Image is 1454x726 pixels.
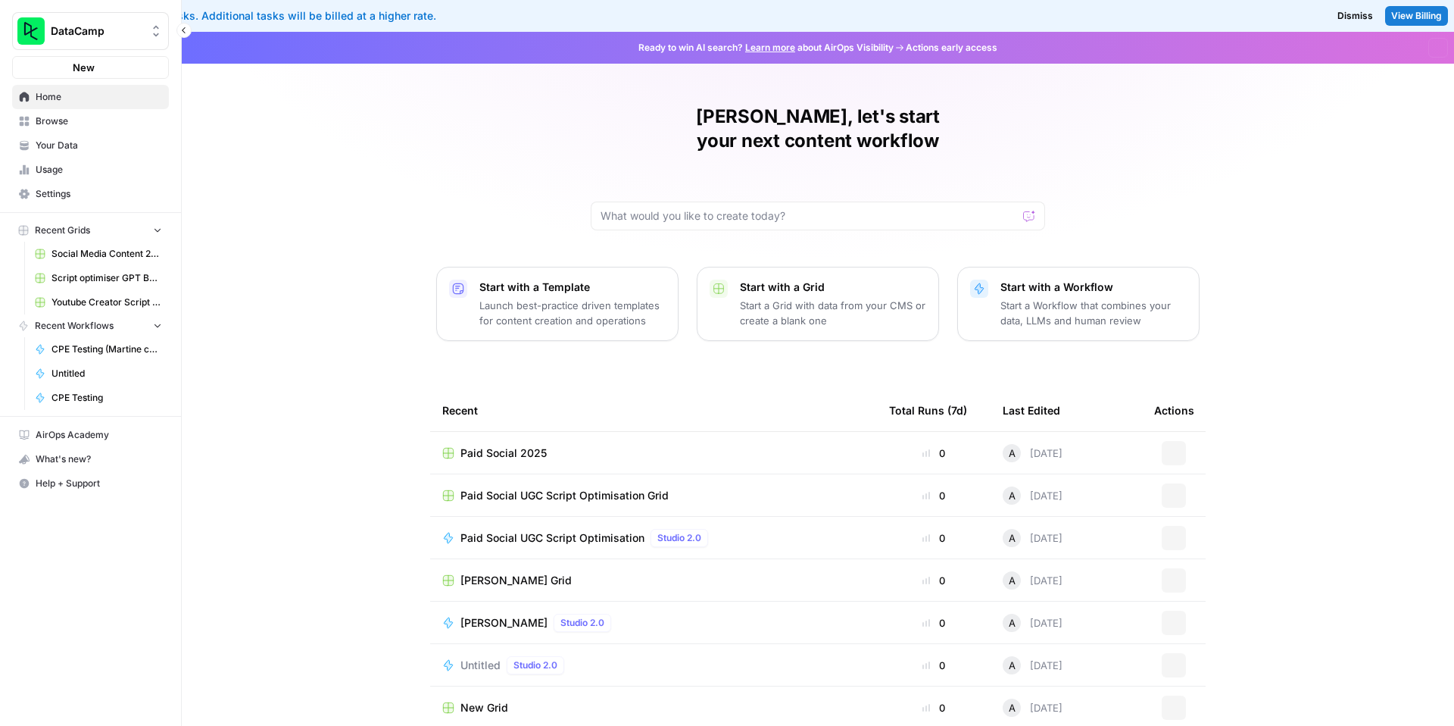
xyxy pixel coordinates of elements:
div: 0 [889,700,978,715]
span: A [1009,573,1016,588]
div: Last Edited [1003,390,1060,431]
a: Browse [12,109,169,133]
p: Start a Grid with data from your CMS or create a blank one [740,298,926,328]
span: Your Data [36,139,162,152]
a: Home [12,85,169,109]
span: Studio 2.0 [657,531,701,545]
span: Paid Social UGC Script Optimisation [460,530,644,546]
span: New Grid [460,700,508,715]
div: [DATE] [1003,529,1062,547]
p: Start with a Workflow [1000,280,1187,295]
span: Recent Grids [35,224,90,237]
button: What's new? [12,447,169,471]
img: DataCamp Logo [17,17,45,45]
span: Youtube Creator Script Optimisations [51,296,162,309]
span: Script optimiser GPT Build V2 Grid [51,271,162,285]
a: Your Data [12,133,169,158]
a: CPE Testing [28,386,169,410]
div: 0 [889,658,978,673]
span: A [1009,446,1016,461]
span: Dismiss [1337,9,1373,23]
span: Studio 2.0 [513,659,557,672]
span: [PERSON_NAME] [460,615,548,631]
div: [DATE] [1003,656,1062,674]
div: What's new? [13,448,168,471]
button: Start with a WorkflowStart a Workflow that combines your data, LLMs and human review [957,267,1200,341]
a: Learn more [745,42,795,53]
span: CPE Testing (Martine copy) [51,343,162,356]
div: 0 [889,573,978,588]
p: Start with a Template [479,280,666,295]
span: Settings [36,187,162,201]
span: A [1009,658,1016,673]
div: You've used your included tasks. Additional tasks will be billed at a higher rate. [12,8,881,23]
span: A [1009,615,1016,631]
div: [DATE] [1003,571,1062,590]
div: [DATE] [1003,444,1062,462]
span: Help + Support [36,477,162,490]
span: Paid Social UGC Script Optimisation Grid [460,488,669,503]
span: A [1009,530,1016,546]
button: Start with a GridStart a Grid with data from your CMS or create a blank one [697,267,939,341]
a: Untitled [28,361,169,386]
a: UntitledStudio 2.0 [442,656,865,674]
span: CPE Testing [51,391,162,405]
a: Social Media Content 2025 [28,242,169,266]
p: Launch best-practice driven templates for content creation and operations [479,298,666,328]
span: Ready to win AI search? about AirOps Visibility [638,41,894,55]
div: Recent [442,390,865,431]
button: Start with a TemplateLaunch best-practice driven templates for content creation and operations [436,267,679,341]
span: DataCamp [51,23,142,39]
button: Help + Support [12,471,169,496]
div: 0 [889,488,978,503]
span: [PERSON_NAME] Grid [460,573,572,588]
span: Browse [36,114,162,128]
span: Untitled [51,367,162,380]
p: Start a Workflow that combines your data, LLMs and human review [1000,298,1187,328]
span: Recent Workflows [35,319,114,333]
div: [DATE] [1003,699,1062,717]
span: View Billing [1391,9,1442,23]
a: AirOps Academy [12,423,169,447]
a: [PERSON_NAME] Grid [442,573,865,588]
span: Actions early access [906,41,997,55]
button: Recent Workflows [12,314,169,337]
span: A [1009,700,1016,715]
a: Paid Social UGC Script OptimisationStudio 2.0 [442,529,865,547]
span: Untitled [460,658,501,673]
button: New [12,56,169,79]
a: Paid Social UGC Script Optimisation Grid [442,488,865,503]
div: 0 [889,446,978,461]
div: Total Runs (7d) [889,390,967,431]
span: Home [36,90,162,104]
div: [DATE] [1003,487,1062,505]
span: Studio 2.0 [560,616,604,630]
h1: [PERSON_NAME], let's start your next content workflow [591,105,1045,153]
a: View Billing [1385,6,1448,26]
span: New [73,60,95,75]
div: 0 [889,615,978,631]
a: New Grid [442,700,865,715]
span: Social Media Content 2025 [51,247,162,261]
p: Start with a Grid [740,280,926,295]
div: 0 [889,530,978,546]
span: Usage [36,163,162,177]
button: Dismiss [1331,6,1379,26]
button: Recent Grids [12,219,169,242]
a: Usage [12,158,169,182]
span: A [1009,488,1016,503]
button: Workspace: DataCamp [12,12,169,50]
a: Youtube Creator Script Optimisations [28,290,169,314]
input: What would you like to create today? [601,208,1017,224]
div: Actions [1154,390,1194,431]
a: Script optimiser GPT Build V2 Grid [28,266,169,290]
span: AirOps Academy [36,428,162,442]
span: Paid Social 2025 [460,446,547,461]
a: Settings [12,182,169,206]
a: CPE Testing (Martine copy) [28,337,169,361]
div: [DATE] [1003,614,1062,632]
a: Paid Social 2025 [442,446,865,461]
a: [PERSON_NAME]Studio 2.0 [442,614,865,632]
